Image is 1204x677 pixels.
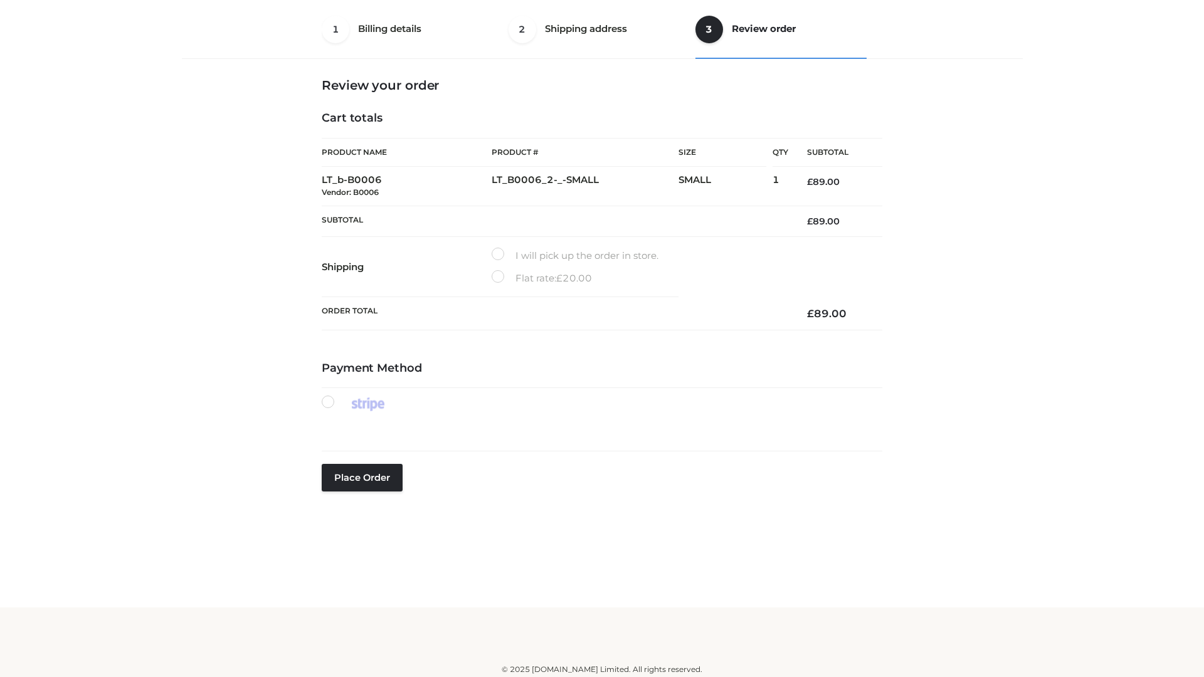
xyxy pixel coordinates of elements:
bdi: 89.00 [807,216,840,227]
button: Place order [322,464,403,491]
h4: Payment Method [322,362,882,375]
th: Product # [492,138,679,167]
td: SMALL [679,167,773,206]
th: Qty [773,138,788,167]
th: Order Total [322,297,788,330]
h3: Review your order [322,78,882,93]
td: 1 [773,167,788,206]
small: Vendor: B0006 [322,187,379,197]
bdi: 89.00 [807,307,847,320]
th: Subtotal [322,206,788,236]
label: Flat rate: [492,270,592,286]
span: £ [556,272,562,284]
th: Product Name [322,138,492,167]
span: £ [807,216,813,227]
bdi: 89.00 [807,176,840,187]
td: LT_b-B0006 [322,167,492,206]
th: Shipping [322,237,492,297]
h4: Cart totals [322,112,882,125]
div: © 2025 [DOMAIN_NAME] Limited. All rights reserved. [186,663,1018,676]
th: Size [679,139,766,167]
bdi: 20.00 [556,272,592,284]
span: £ [807,176,813,187]
span: £ [807,307,814,320]
th: Subtotal [788,139,882,167]
label: I will pick up the order in store. [492,248,658,264]
td: LT_B0006_2-_-SMALL [492,167,679,206]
